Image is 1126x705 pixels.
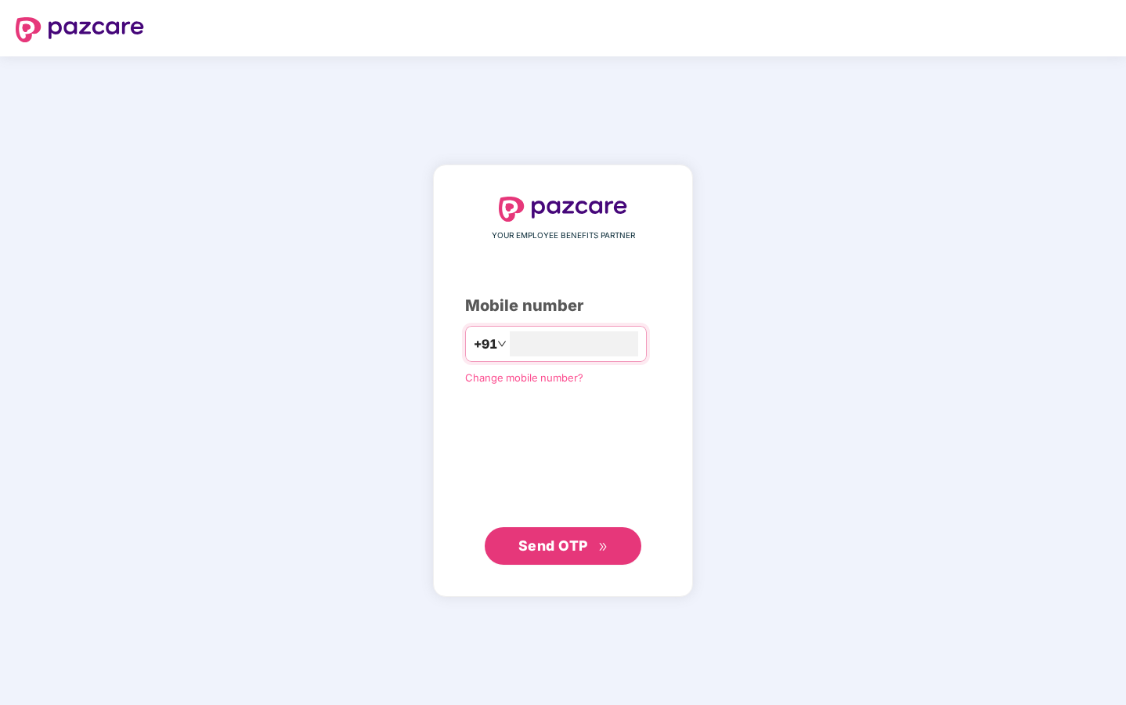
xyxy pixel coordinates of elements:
div: Mobile number [465,294,661,318]
span: double-right [598,542,608,552]
span: Send OTP [518,537,588,554]
span: YOUR EMPLOYEE BENEFITS PARTNER [492,230,635,242]
button: Send OTPdouble-right [485,527,641,565]
img: logo [499,197,627,222]
img: logo [16,17,144,42]
span: +91 [474,334,497,354]
span: down [497,339,507,349]
a: Change mobile number? [465,371,583,384]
